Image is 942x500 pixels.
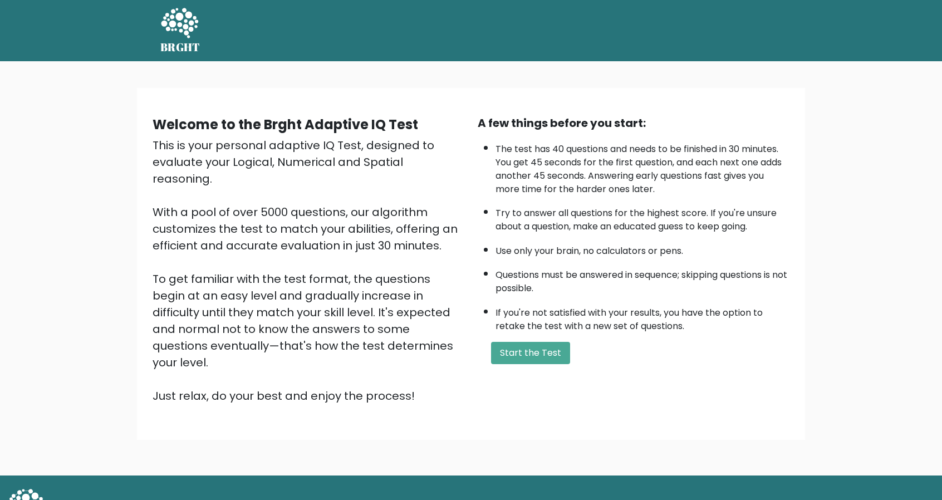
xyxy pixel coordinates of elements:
[478,115,789,131] div: A few things before you start:
[153,115,418,134] b: Welcome to the Brght Adaptive IQ Test
[495,201,789,233] li: Try to answer all questions for the highest score. If you're unsure about a question, make an edu...
[495,137,789,196] li: The test has 40 questions and needs to be finished in 30 minutes. You get 45 seconds for the firs...
[495,239,789,258] li: Use only your brain, no calculators or pens.
[491,342,570,364] button: Start the Test
[160,4,200,57] a: BRGHT
[160,41,200,54] h5: BRGHT
[495,263,789,295] li: Questions must be answered in sequence; skipping questions is not possible.
[495,301,789,333] li: If you're not satisfied with your results, you have the option to retake the test with a new set ...
[153,137,464,404] div: This is your personal adaptive IQ Test, designed to evaluate your Logical, Numerical and Spatial ...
